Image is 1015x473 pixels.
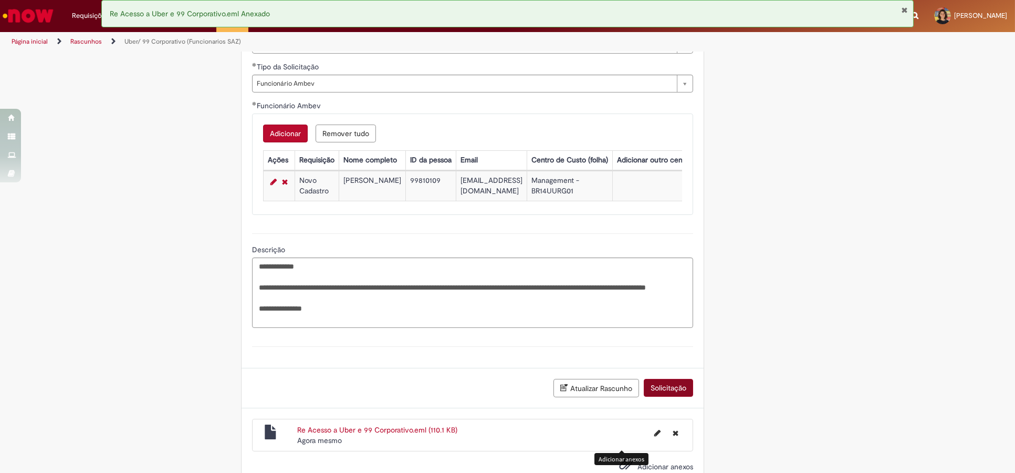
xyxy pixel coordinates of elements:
span: Adicionar anexos [637,462,693,471]
a: Rascunhos [70,37,102,46]
th: ID da pessoa [406,150,456,170]
span: Obrigatório Preenchido [252,101,257,106]
td: [EMAIL_ADDRESS][DOMAIN_NAME] [456,171,527,201]
td: Management - BR14UURG01 [527,171,613,201]
a: Remover linha 1 [279,176,290,188]
th: Centro de Custo (folha) [527,150,613,170]
a: Editar Linha 1 [268,176,279,188]
span: Funcionário Ambev [257,101,323,110]
td: 99810109 [406,171,456,201]
span: Funcionário Ambev [257,75,672,92]
span: Requisições [72,11,109,21]
th: Requisição [295,150,339,170]
img: ServiceNow [1,5,55,26]
span: Re Acesso a Uber e 99 Corporativo.eml Anexado [110,9,270,18]
span: Agora mesmo [297,436,342,445]
th: Nome completo [339,150,406,170]
div: Adicionar anexos [594,453,648,465]
button: Atualizar Rascunho [553,379,639,397]
button: Solicitação [644,379,693,397]
button: Adicionar uma linha para Funcionário Ambev [263,125,308,142]
span: Tipo da Solicitação [257,62,321,71]
th: Adicionar outro centro de custo (nome) [613,150,752,170]
ul: Trilhas de página [8,32,669,52]
a: Página inicial [12,37,48,46]
a: Uber/ 99 Corporativo (Funcionarios SAZ) [124,37,241,46]
span: Obrigatório Preenchido [252,63,257,67]
button: Fechar Notificação [901,6,908,14]
td: Novo Cadastro [295,171,339,201]
time: 01/10/2025 09:00:48 [297,436,342,445]
button: Excluir Re Acesso a Uber e 99 Corporativo.eml [666,425,685,441]
button: Remover todas as linhas de Funcionário Ambev [316,125,376,142]
th: Ações [264,150,295,170]
a: Re Acesso a Uber e 99 Corporativo.eml (110.1 KB) [297,425,457,435]
th: Email [456,150,527,170]
span: [PERSON_NAME] [954,11,1007,20]
td: [PERSON_NAME] [339,171,406,201]
span: Descrição [252,245,287,254]
button: Editar nome de arquivo Re Acesso a Uber e 99 Corporativo.eml [648,425,667,441]
textarea: Descrição [252,258,693,328]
